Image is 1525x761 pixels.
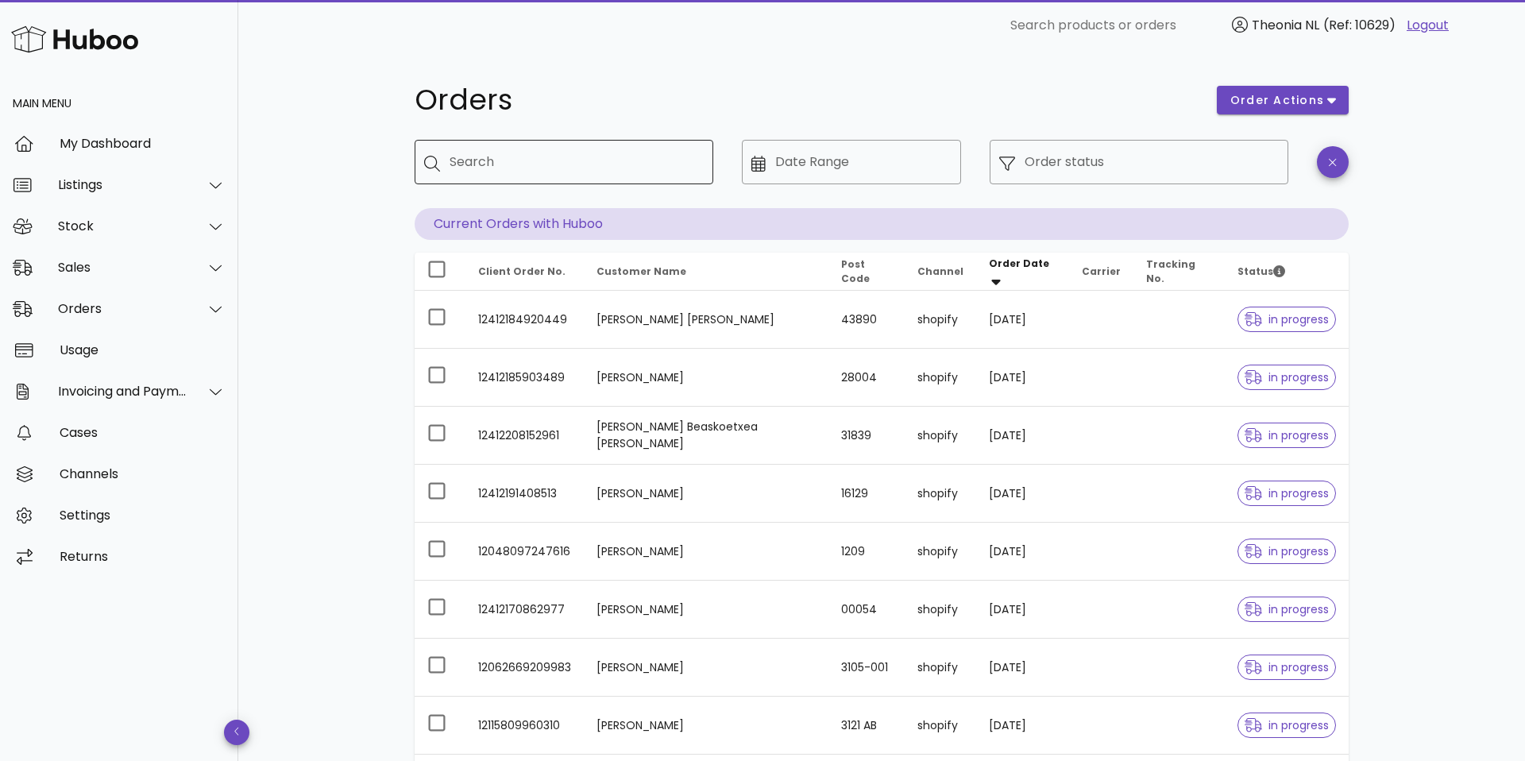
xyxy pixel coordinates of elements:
[584,407,828,465] td: [PERSON_NAME] Beaskoetxea [PERSON_NAME]
[905,465,976,523] td: shopify
[584,639,828,697] td: [PERSON_NAME]
[841,257,870,285] span: Post Code
[905,349,976,407] td: shopify
[905,523,976,581] td: shopify
[1146,257,1195,285] span: Tracking No.
[465,697,584,755] td: 12115809960310
[828,253,905,291] th: Post Code
[60,466,226,481] div: Channels
[584,465,828,523] td: [PERSON_NAME]
[828,349,905,407] td: 28004
[976,639,1069,697] td: [DATE]
[584,697,828,755] td: [PERSON_NAME]
[917,265,963,278] span: Channel
[1133,253,1225,291] th: Tracking No.
[1245,430,1329,441] span: in progress
[976,291,1069,349] td: [DATE]
[60,136,226,151] div: My Dashboard
[905,697,976,755] td: shopify
[828,697,905,755] td: 3121 AB
[584,581,828,639] td: [PERSON_NAME]
[828,291,905,349] td: 43890
[465,523,584,581] td: 12048097247616
[58,177,187,192] div: Listings
[1225,253,1349,291] th: Status
[415,86,1198,114] h1: Orders
[1245,720,1329,731] span: in progress
[58,384,187,399] div: Invoicing and Payments
[976,349,1069,407] td: [DATE]
[415,208,1349,240] p: Current Orders with Huboo
[465,407,584,465] td: 12412208152961
[989,257,1049,270] span: Order Date
[1069,253,1133,291] th: Carrier
[1245,488,1329,499] span: in progress
[465,349,584,407] td: 12412185903489
[478,265,566,278] span: Client Order No.
[465,253,584,291] th: Client Order No.
[1245,372,1329,383] span: in progress
[1245,662,1329,673] span: in progress
[976,465,1069,523] td: [DATE]
[584,253,828,291] th: Customer Name
[60,549,226,564] div: Returns
[58,218,187,234] div: Stock
[976,523,1069,581] td: [DATE]
[1245,604,1329,615] span: in progress
[1230,92,1325,109] span: order actions
[60,342,226,357] div: Usage
[596,265,686,278] span: Customer Name
[465,291,584,349] td: 12412184920449
[1245,546,1329,557] span: in progress
[828,639,905,697] td: 3105-001
[584,291,828,349] td: [PERSON_NAME] [PERSON_NAME]
[1323,16,1396,34] span: (Ref: 10629)
[1252,16,1319,34] span: Theonia NL
[976,253,1069,291] th: Order Date: Sorted descending. Activate to remove sorting.
[828,407,905,465] td: 31839
[828,523,905,581] td: 1209
[60,508,226,523] div: Settings
[976,697,1069,755] td: [DATE]
[584,349,828,407] td: [PERSON_NAME]
[1082,265,1121,278] span: Carrier
[584,523,828,581] td: [PERSON_NAME]
[828,465,905,523] td: 16129
[905,639,976,697] td: shopify
[1237,265,1285,278] span: Status
[976,407,1069,465] td: [DATE]
[905,291,976,349] td: shopify
[1407,16,1449,35] a: Logout
[465,639,584,697] td: 12062669209983
[60,425,226,440] div: Cases
[465,465,584,523] td: 12412191408513
[1217,86,1349,114] button: order actions
[58,260,187,275] div: Sales
[905,581,976,639] td: shopify
[976,581,1069,639] td: [DATE]
[905,253,976,291] th: Channel
[11,22,138,56] img: Huboo Logo
[905,407,976,465] td: shopify
[1245,314,1329,325] span: in progress
[828,581,905,639] td: 00054
[465,581,584,639] td: 12412170862977
[58,301,187,316] div: Orders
